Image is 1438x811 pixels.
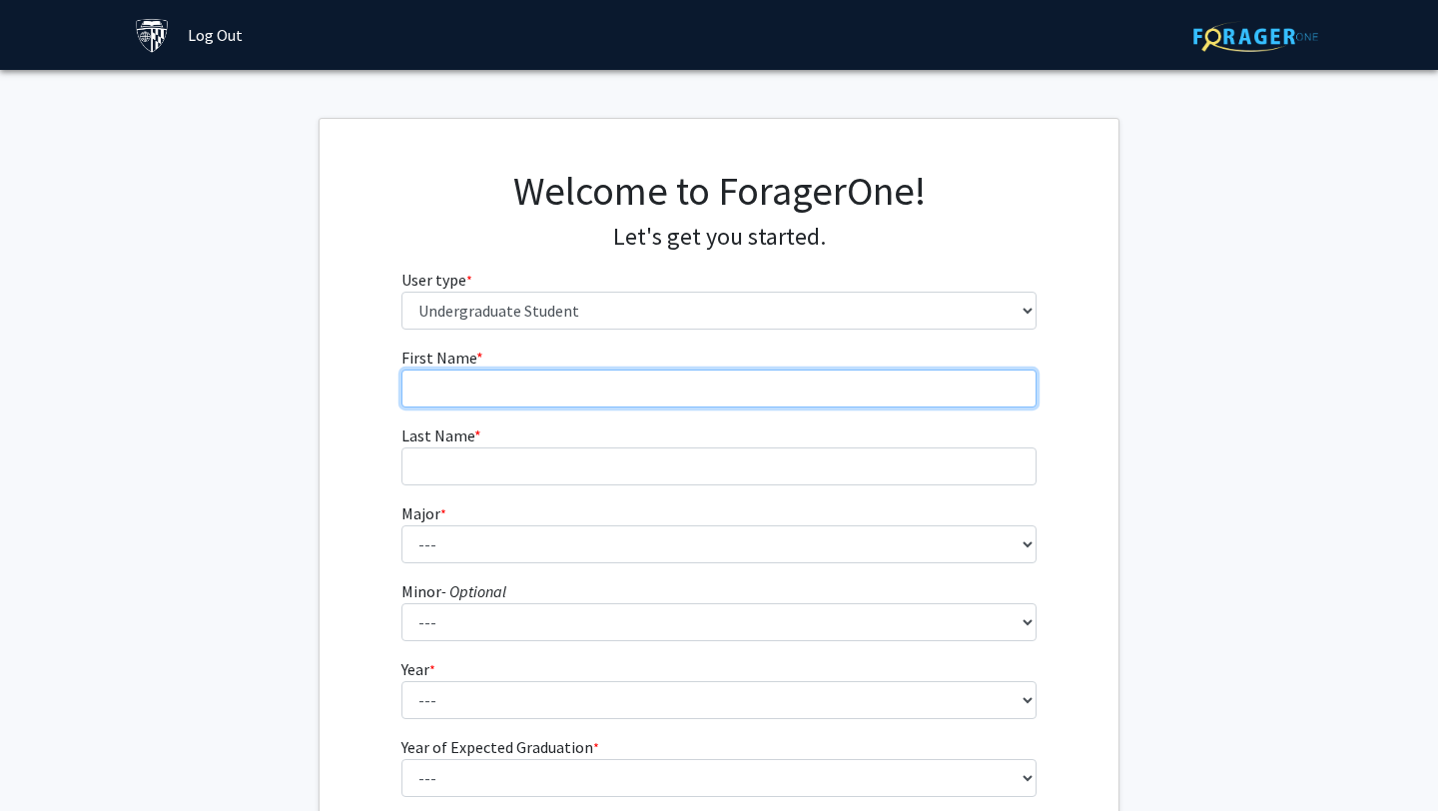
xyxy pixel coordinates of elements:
[401,657,435,681] label: Year
[401,425,474,445] span: Last Name
[401,167,1038,215] h1: Welcome to ForagerOne!
[401,348,476,368] span: First Name
[401,735,599,759] label: Year of Expected Graduation
[15,721,85,796] iframe: Chat
[1193,21,1318,52] img: ForagerOne Logo
[135,18,170,53] img: Johns Hopkins University Logo
[401,501,446,525] label: Major
[441,581,506,601] i: - Optional
[401,579,506,603] label: Minor
[401,223,1038,252] h4: Let's get you started.
[401,268,472,292] label: User type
